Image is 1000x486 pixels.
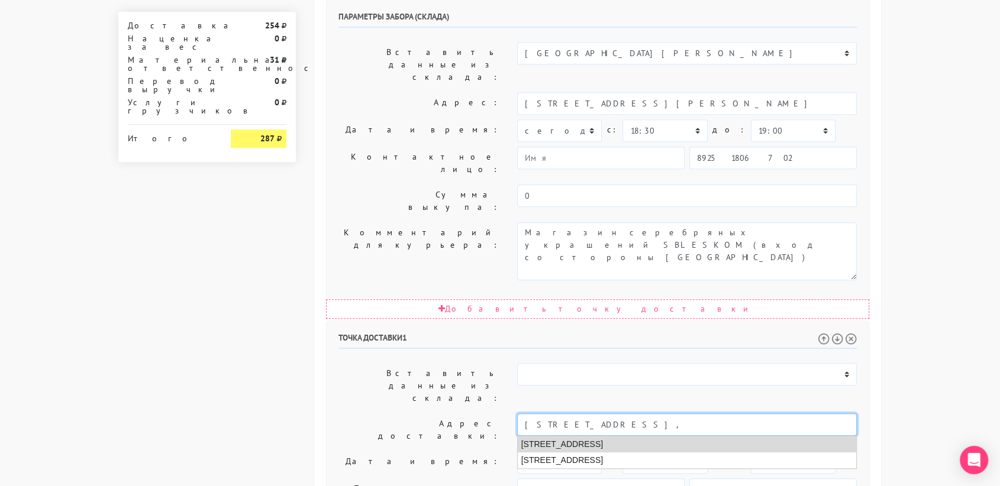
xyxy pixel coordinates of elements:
[326,299,869,319] div: Добавить точку доставки
[517,147,685,169] input: Имя
[960,446,988,474] div: Open Intercom Messenger
[330,92,508,115] label: Адрес:
[518,436,857,452] li: [STREET_ADDRESS]
[330,451,508,474] label: Дата и время:
[119,98,222,115] div: Услуги грузчиков
[270,54,279,65] strong: 31
[330,222,508,280] label: Комментарий для курьера:
[119,56,222,72] div: Материальная ответственность
[402,332,407,343] span: 1
[338,12,857,28] h6: Параметры забора (склада)
[330,413,508,446] label: Адрес доставки:
[712,119,746,140] label: до:
[330,147,508,180] label: Контактное лицо:
[338,333,857,349] h6: Точка доставки
[119,21,222,30] div: Доставка
[330,119,508,142] label: Дата и время:
[275,97,279,108] strong: 0
[275,76,279,86] strong: 0
[260,133,275,144] strong: 287
[119,77,222,93] div: Перевод выручки
[689,147,857,169] input: Телефон
[128,129,213,142] div: Итого
[265,20,279,31] strong: 254
[275,33,279,44] strong: 0
[607,119,618,140] label: c:
[330,42,508,88] label: Вставить данные из склада:
[518,452,857,468] li: [STREET_ADDRESS]
[330,184,508,218] label: Сумма выкупа:
[330,363,508,409] label: Вставить данные из склада:
[119,34,222,51] div: Наценка за вес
